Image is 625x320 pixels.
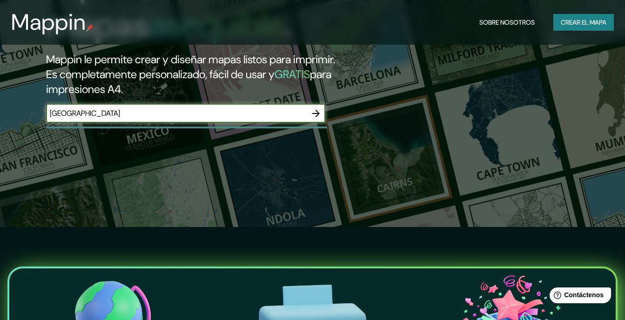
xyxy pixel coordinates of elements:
[479,17,535,28] font: Sobre nosotros
[542,284,615,310] iframe: Help widget launcher
[46,108,307,119] input: Elige tu lugar favorito
[11,9,86,35] h3: Mappin
[86,24,94,32] img: mappin-pin
[476,14,538,31] button: Sobre nosotros
[553,14,614,31] button: Crear el mapa
[561,17,606,28] font: Crear el mapa
[46,52,359,97] h2: Mappin le permite crear y diseñar mapas listos para imprimir. Es completamente personalizado, fác...
[275,67,310,81] h5: GRATIS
